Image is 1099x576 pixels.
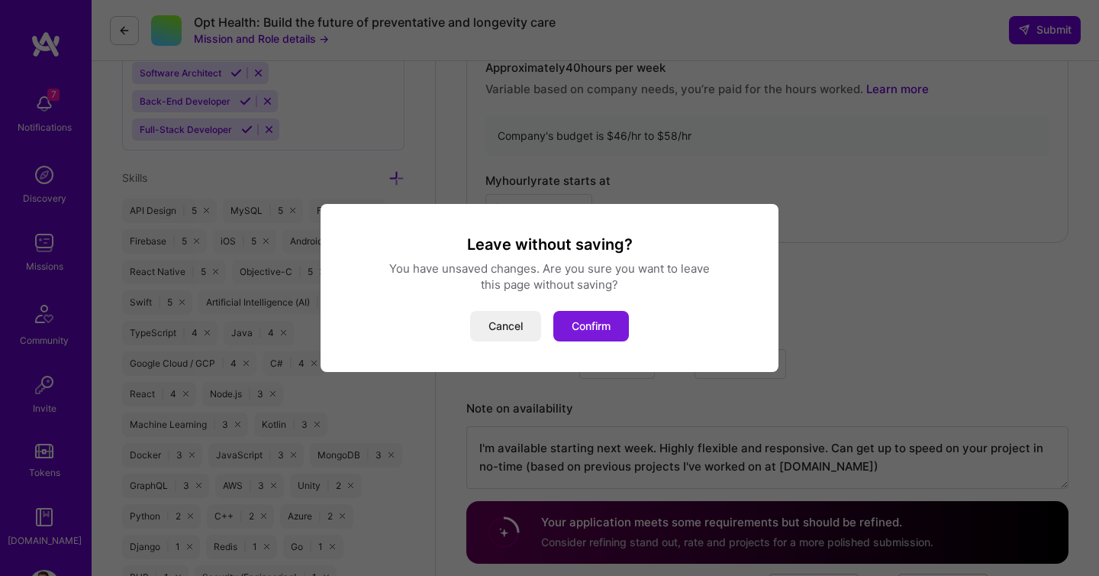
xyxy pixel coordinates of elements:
button: Cancel [470,311,541,341]
div: this page without saving? [339,277,760,293]
div: modal [321,204,778,372]
h3: Leave without saving? [339,235,760,254]
div: You have unsaved changes. Are you sure you want to leave [339,260,760,277]
button: Confirm [553,311,629,341]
